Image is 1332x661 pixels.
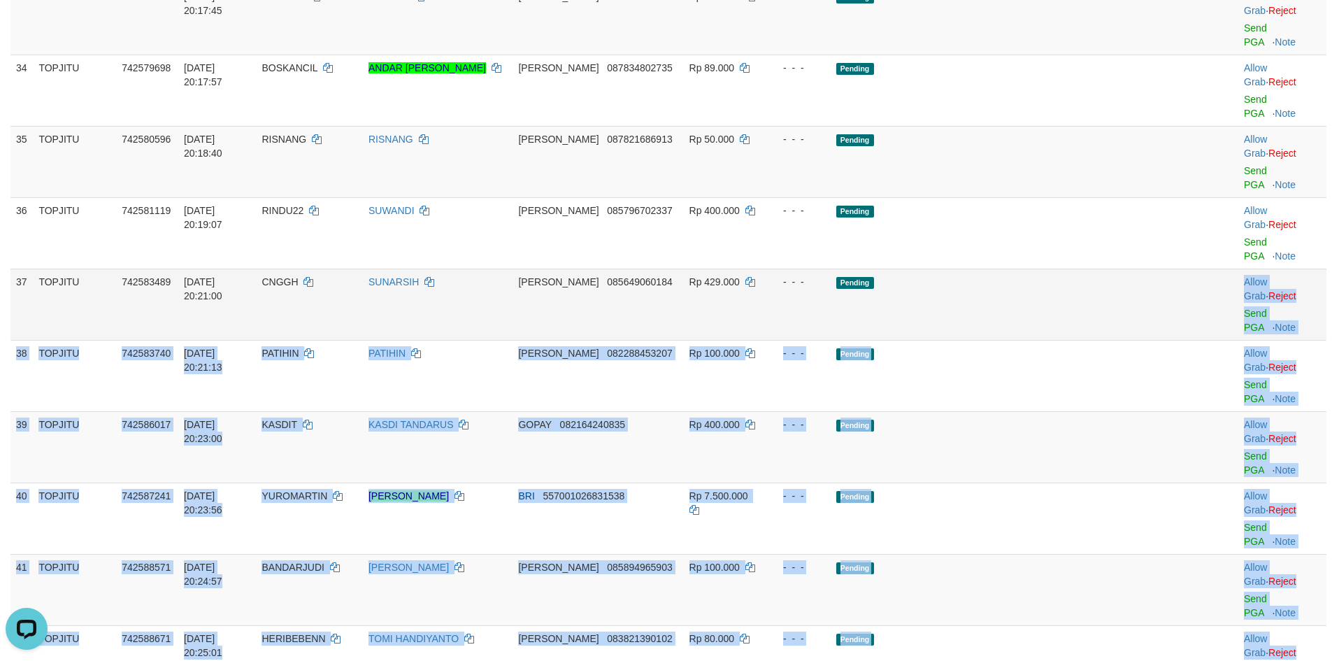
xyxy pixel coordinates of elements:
span: HERIBEBENN [262,633,325,644]
span: CNGGH [262,276,298,287]
span: Rp 100.000 [689,348,740,359]
a: Note [1275,322,1296,333]
td: 40 [10,483,33,554]
span: · [1244,633,1268,658]
span: [PERSON_NAME] [518,62,599,73]
span: BRI [518,490,534,502]
a: Send PGA [1244,22,1267,48]
span: 742588671 [122,633,171,644]
a: Note [1275,536,1296,547]
span: Pending [836,420,874,432]
span: Copy 557001026831538 to clipboard [543,490,624,502]
span: GOPAY [518,419,551,430]
span: [DATE] 20:19:07 [184,205,222,230]
a: Note [1275,36,1296,48]
span: RISNANG [262,134,306,145]
span: BANDARJUDI [262,562,324,573]
a: Allow Grab [1244,633,1267,658]
a: Allow Grab [1244,348,1267,373]
span: Copy 085894965903 to clipboard [607,562,672,573]
span: [DATE] 20:23:00 [184,419,222,444]
a: Reject [1268,647,1296,658]
span: Rp 89.000 [689,62,735,73]
a: Reject [1268,362,1296,373]
td: TOPJITU [33,340,116,411]
div: - - - [771,489,825,503]
span: Rp 429.000 [689,276,740,287]
span: Copy 083821390102 to clipboard [607,633,672,644]
span: BOSKANCIL [262,62,317,73]
a: Send PGA [1244,593,1267,618]
div: - - - [771,346,825,360]
span: · [1244,276,1268,301]
a: Reject [1268,576,1296,587]
a: Note [1275,607,1296,618]
span: Copy 087834802735 to clipboard [607,62,672,73]
span: Copy 087821686913 to clipboard [607,134,672,145]
td: TOPJITU [33,197,116,269]
td: 39 [10,411,33,483]
a: Send PGA [1244,236,1267,262]
span: Pending [836,348,874,360]
span: Rp 80.000 [689,633,735,644]
td: TOPJITU [33,483,116,554]
span: [DATE] 20:17:57 [184,62,222,87]
span: [DATE] 20:21:00 [184,276,222,301]
a: ANDAR [PERSON_NAME] [368,62,486,73]
span: [DATE] 20:18:40 [184,134,222,159]
a: RISNANG [368,134,413,145]
td: · [1238,269,1326,340]
span: Copy 085796702337 to clipboard [607,205,672,216]
td: TOPJITU [33,554,116,625]
td: · [1238,55,1326,126]
span: Copy 082164240835 to clipboard [560,419,625,430]
a: Allow Grab [1244,490,1267,516]
a: [PERSON_NAME] [368,490,449,502]
td: TOPJITU [33,55,116,126]
span: [PERSON_NAME] [518,134,599,145]
span: · [1244,562,1268,587]
span: Pending [836,491,874,503]
span: Rp 100.000 [689,562,740,573]
span: · [1244,62,1268,87]
span: [PERSON_NAME] [518,562,599,573]
span: Pending [836,134,874,146]
a: Note [1275,464,1296,476]
span: · [1244,134,1268,159]
span: 742583740 [122,348,171,359]
td: · [1238,126,1326,197]
span: Rp 400.000 [689,419,740,430]
td: · [1238,340,1326,411]
div: - - - [771,632,825,646]
td: 37 [10,269,33,340]
span: [PERSON_NAME] [518,348,599,359]
div: - - - [771,132,825,146]
span: 742580596 [122,134,171,145]
span: Copy 082288453207 to clipboard [607,348,672,359]
td: TOPJITU [33,411,116,483]
span: Rp 400.000 [689,205,740,216]
div: - - - [771,204,825,218]
span: [PERSON_NAME] [518,276,599,287]
span: Pending [836,277,874,289]
span: · [1244,419,1268,444]
span: [DATE] 20:21:13 [184,348,222,373]
a: Note [1275,108,1296,119]
button: Open LiveChat chat widget [6,6,48,48]
span: Rp 50.000 [689,134,735,145]
span: [PERSON_NAME] [518,633,599,644]
a: Send PGA [1244,165,1267,190]
a: Send PGA [1244,522,1267,547]
a: Send PGA [1244,94,1267,119]
a: KASDI TANDARUS [368,419,454,430]
span: Pending [836,562,874,574]
span: Pending [836,63,874,75]
a: Note [1275,179,1296,190]
div: - - - [771,418,825,432]
span: YUROMARTIN [262,490,327,502]
span: Copy 085649060184 to clipboard [607,276,672,287]
span: 742581119 [122,205,171,216]
td: · [1238,554,1326,625]
div: - - - [771,275,825,289]
a: Reject [1268,290,1296,301]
